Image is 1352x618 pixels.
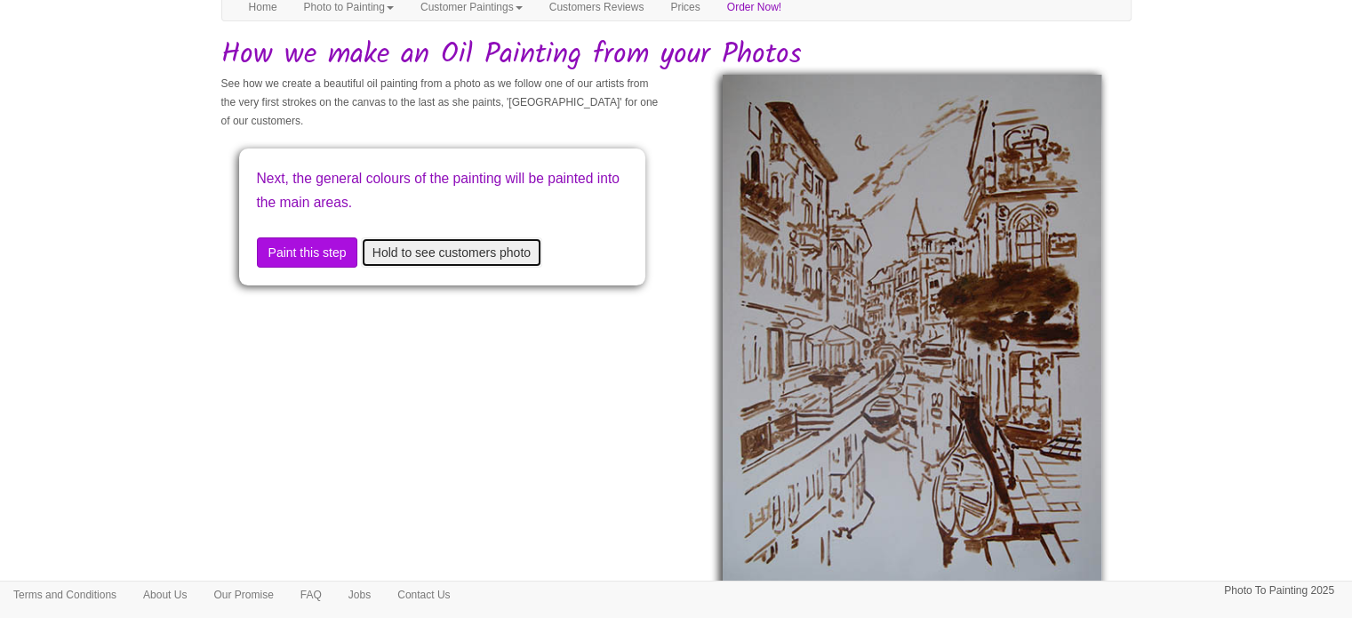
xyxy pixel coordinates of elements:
p: Photo To Painting 2025 [1224,582,1334,600]
a: Our Promise [200,582,286,608]
a: Contact Us [384,582,463,608]
button: Hold to see customers photo [361,237,542,268]
a: About Us [130,582,200,608]
a: Jobs [335,582,384,608]
p: Next, the general colours of the painting will be painted into the main areas. [257,166,628,215]
p: See how we create a beautiful oil painting from a photo as we follow one of our artists from the ... [221,75,663,131]
h1: How we make an Oil Painting from your Photos [221,39,1132,70]
button: Paint this step [257,237,358,268]
img: The first few strokes - defining the composition [723,75,1101,592]
a: FAQ [287,582,335,608]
